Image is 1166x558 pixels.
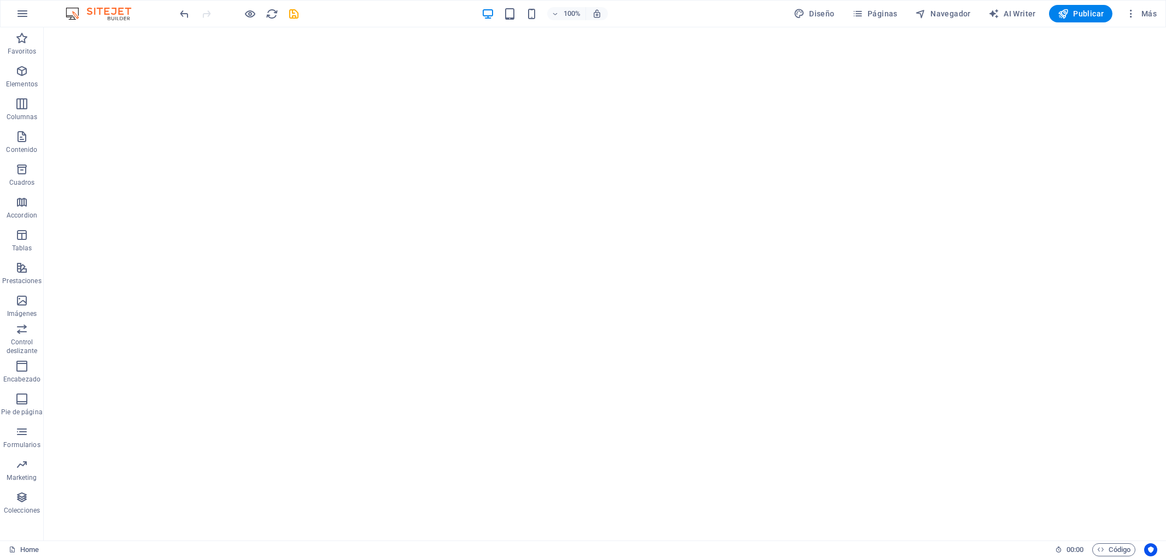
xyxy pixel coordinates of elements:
p: Accordion [7,211,37,220]
img: Editor Logo [63,7,145,20]
span: 00 00 [1067,543,1083,556]
i: Al redimensionar, ajustar el nivel de zoom automáticamente para ajustarse al dispositivo elegido. [592,9,602,19]
p: Imágenes [7,309,37,318]
button: Código [1092,543,1135,556]
button: save [287,7,300,20]
p: Favoritos [8,47,36,56]
button: Haz clic para salir del modo de previsualización y seguir editando [243,7,256,20]
p: Formularios [3,440,40,449]
p: Encabezado [3,375,40,384]
i: Guardar (Ctrl+S) [288,8,300,20]
p: Contenido [6,145,37,154]
div: Diseño (Ctrl+Alt+Y) [789,5,839,22]
span: Diseño [794,8,835,19]
span: : [1074,545,1076,554]
i: Volver a cargar página [266,8,278,20]
span: Páginas [852,8,898,19]
p: Prestaciones [2,277,41,285]
p: Marketing [7,473,37,482]
button: Navegador [911,5,975,22]
p: Cuadros [9,178,35,187]
button: Más [1121,5,1161,22]
span: Código [1097,543,1130,556]
p: Columnas [7,113,38,121]
span: Más [1126,8,1157,19]
button: AI Writer [984,5,1040,22]
button: Diseño [789,5,839,22]
button: Páginas [848,5,902,22]
span: Publicar [1058,8,1104,19]
span: Navegador [915,8,971,19]
button: 100% [547,7,586,20]
h6: 100% [564,7,581,20]
h6: Tiempo de la sesión [1055,543,1084,556]
p: Colecciones [4,506,40,515]
span: AI Writer [988,8,1036,19]
button: Publicar [1049,5,1113,22]
button: Usercentrics [1144,543,1157,556]
a: Haz clic para cancelar la selección y doble clic para abrir páginas [9,543,39,556]
p: Elementos [6,80,38,89]
p: Pie de página [1,408,42,416]
p: Tablas [12,244,32,252]
i: Deshacer: Cambiar imagen (Ctrl+Z) [178,8,191,20]
button: reload [265,7,278,20]
button: undo [178,7,191,20]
